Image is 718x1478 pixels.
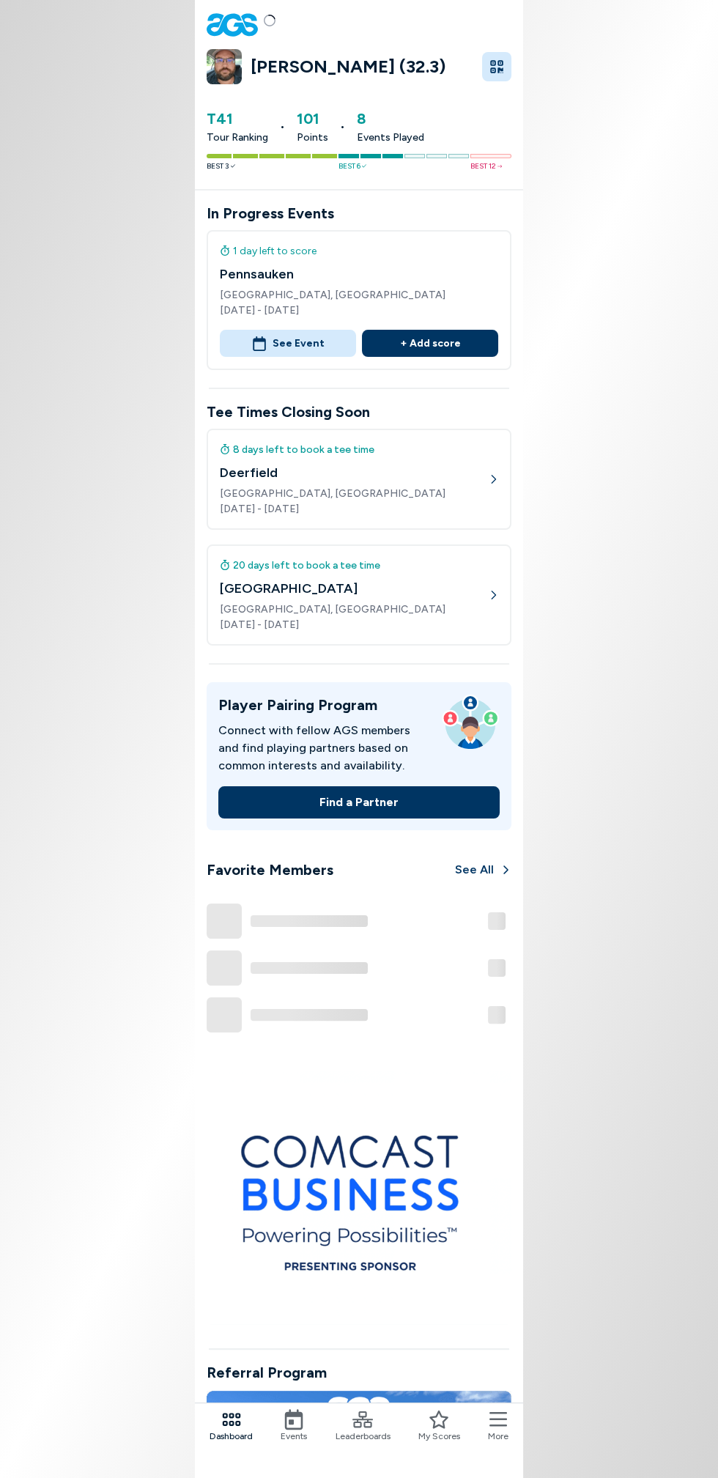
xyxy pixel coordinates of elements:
span: 8 [357,108,424,130]
h3: Referral Program [207,1361,327,1383]
span: [GEOGRAPHIC_DATA], [GEOGRAPHIC_DATA] [220,486,488,501]
button: + Add score [362,330,498,357]
span: T41 [207,108,268,130]
a: Dashboard [210,1409,253,1443]
div: 8 days left to book a tee time [220,442,488,457]
h3: Tee Times Closing Soon [207,401,511,423]
span: Events Played [357,130,424,145]
p: Connect with fellow AGS members and find playing partners based on common interests and availabil... [218,722,430,775]
span: • [280,119,285,134]
a: My Scores [418,1409,460,1443]
span: [DATE] - [DATE] [220,501,488,517]
h3: In Progress Events [207,202,511,224]
div: 20 days left to book a tee time [220,558,488,573]
a: [PERSON_NAME] (32.3) [251,56,473,77]
span: Points [297,130,328,145]
span: Leaderboards [336,1430,391,1443]
img: avatar [207,49,242,84]
button: See All [455,854,511,886]
span: [GEOGRAPHIC_DATA], [GEOGRAPHIC_DATA] [220,602,488,617]
a: 20 days left to book a tee time[GEOGRAPHIC_DATA][GEOGRAPHIC_DATA], [GEOGRAPHIC_DATA][DATE] - [DATE] [207,544,511,651]
button: Find a Partner [218,786,500,819]
span: Events [281,1430,307,1443]
span: Best 3 [207,160,235,171]
span: [GEOGRAPHIC_DATA], [GEOGRAPHIC_DATA] [220,287,498,303]
span: Best 12 [470,160,502,171]
span: [DATE] - [DATE] [220,617,488,632]
h4: Pennsauken [220,265,498,284]
span: • [340,119,345,134]
span: 101 [297,108,328,130]
a: Leaderboards [336,1409,391,1443]
button: More [488,1409,508,1443]
button: See Event [220,330,356,357]
div: 1 day left to score [220,243,498,259]
h3: Player Pairing Program [218,694,430,716]
h4: Deerfield [220,463,488,483]
h3: Favorite Members [207,859,333,881]
span: My Scores [418,1430,460,1443]
span: Dashboard [210,1430,253,1443]
span: Best 6 [338,160,366,171]
span: Tour Ranking [207,130,268,145]
span: More [488,1430,508,1443]
a: Events [281,1409,307,1443]
a: 8 days left to book a tee timeDeerfield[GEOGRAPHIC_DATA], [GEOGRAPHIC_DATA][DATE] - [DATE] [207,429,511,536]
span: [DATE] - [DATE] [220,303,498,318]
h4: [GEOGRAPHIC_DATA] [220,579,488,599]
